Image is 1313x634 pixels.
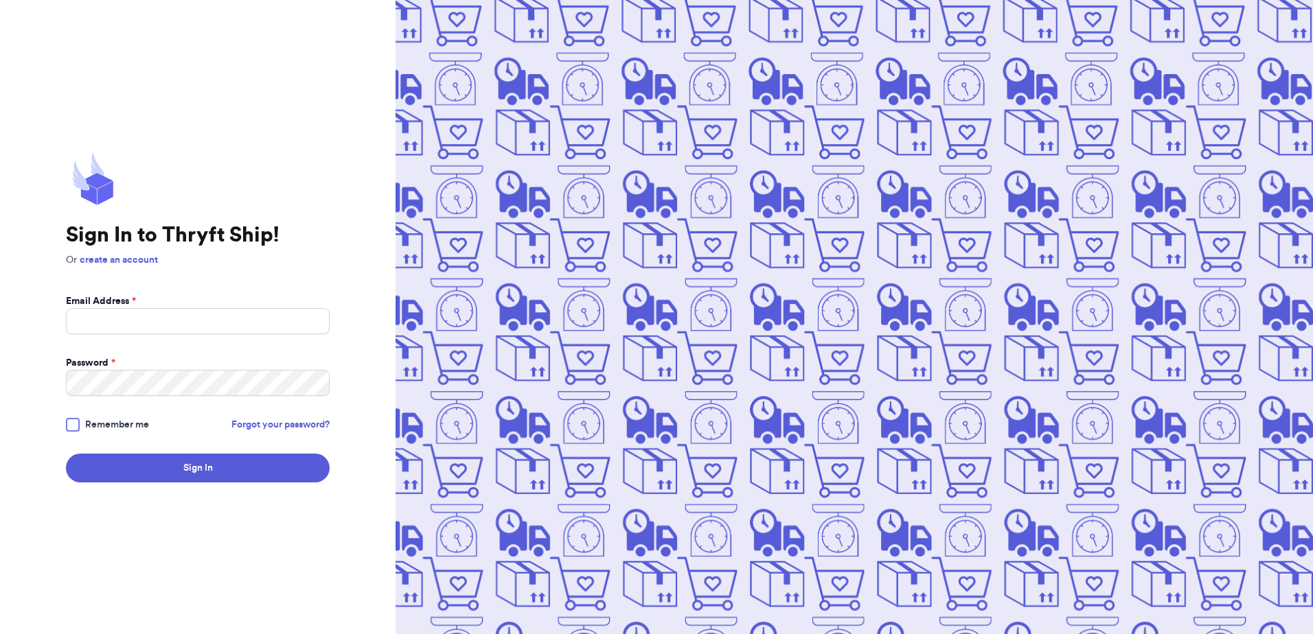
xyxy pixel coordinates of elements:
a: create an account [80,255,158,265]
p: Or [66,253,330,267]
h1: Sign In to Thryft Ship! [66,223,330,248]
a: Forgot your password? [231,418,330,432]
button: Sign In [66,454,330,482]
label: Password [66,356,115,370]
label: Email Address [66,294,136,308]
span: Remember me [85,418,149,432]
